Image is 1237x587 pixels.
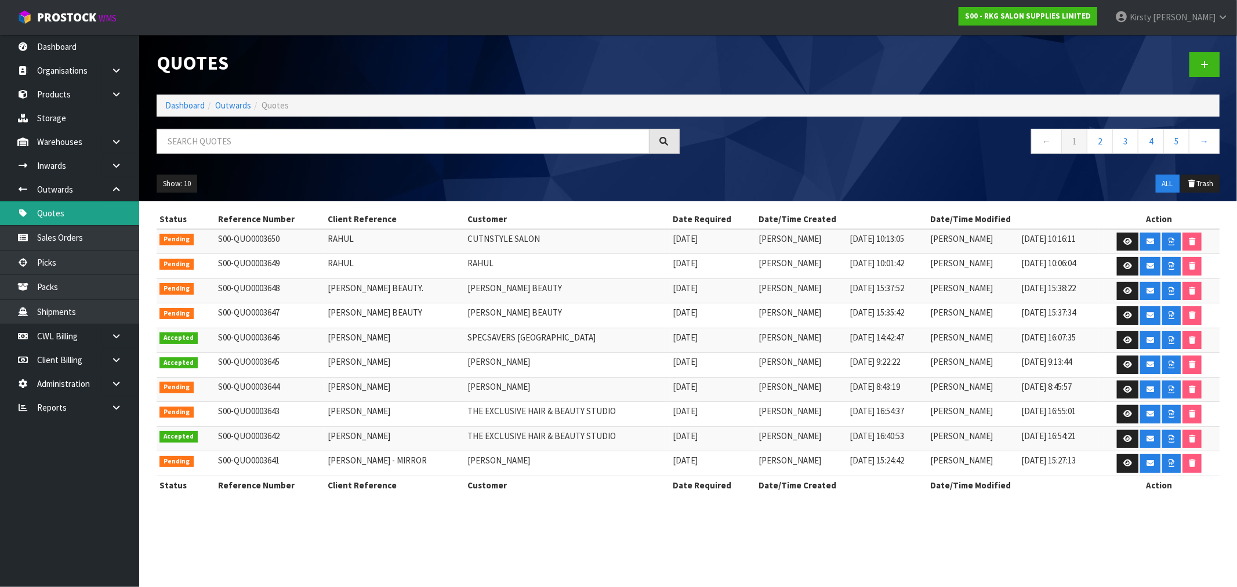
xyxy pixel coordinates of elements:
[965,11,1091,21] strong: S00 - RKG SALON SUPPLIES LIMITED
[927,303,1018,328] td: [PERSON_NAME]
[157,175,197,193] button: Show: 10
[159,234,194,245] span: Pending
[847,451,928,476] td: [DATE] 15:24:42
[1112,129,1138,154] a: 3
[325,377,465,402] td: [PERSON_NAME]
[959,7,1097,26] a: S00 - RKG SALON SUPPLIES LIMITED
[215,476,325,494] th: Reference Number
[927,353,1018,378] td: [PERSON_NAME]
[756,229,847,254] td: [PERSON_NAME]
[215,402,325,427] td: S00-QUO0003643
[325,328,465,353] td: [PERSON_NAME]
[465,303,670,328] td: [PERSON_NAME] BEAUTY
[756,353,847,378] td: [PERSON_NAME]
[325,254,465,279] td: RAHUL
[465,451,670,476] td: [PERSON_NAME]
[673,332,698,343] span: [DATE]
[847,402,928,427] td: [DATE] 16:54:37
[697,129,1220,157] nav: Page navigation
[465,229,670,254] td: CUTNSTYLE SALON
[215,451,325,476] td: S00-QUO0003641
[159,259,194,270] span: Pending
[673,381,698,392] span: [DATE]
[262,100,289,111] span: Quotes
[1189,129,1220,154] a: →
[847,377,928,402] td: [DATE] 8:43:19
[756,254,847,279] td: [PERSON_NAME]
[465,210,670,229] th: Customer
[847,353,928,378] td: [DATE] 9:22:22
[927,426,1018,451] td: [PERSON_NAME]
[215,328,325,353] td: S00-QUO0003646
[215,278,325,303] td: S00-QUO0003648
[325,210,465,229] th: Client Reference
[215,254,325,279] td: S00-QUO0003649
[159,357,198,369] span: Accepted
[99,13,117,24] small: WMS
[927,254,1018,279] td: [PERSON_NAME]
[215,353,325,378] td: S00-QUO0003645
[465,377,670,402] td: [PERSON_NAME]
[1018,278,1099,303] td: [DATE] 15:38:22
[1018,377,1099,402] td: [DATE] 8:45:57
[670,210,756,229] th: Date Required
[1018,353,1099,378] td: [DATE] 9:13:44
[157,210,215,229] th: Status
[1018,451,1099,476] td: [DATE] 15:27:13
[325,353,465,378] td: [PERSON_NAME]
[215,210,325,229] th: Reference Number
[1099,210,1220,229] th: Action
[1018,229,1099,254] td: [DATE] 10:16:11
[157,476,215,494] th: Status
[325,426,465,451] td: [PERSON_NAME]
[465,353,670,378] td: [PERSON_NAME]
[670,476,756,494] th: Date Required
[1018,402,1099,427] td: [DATE] 16:55:01
[325,402,465,427] td: [PERSON_NAME]
[756,377,847,402] td: [PERSON_NAME]
[673,282,698,293] span: [DATE]
[215,377,325,402] td: S00-QUO0003644
[1156,175,1180,193] button: ALL
[465,328,670,353] td: SPECSAVERS [GEOGRAPHIC_DATA]
[673,356,698,367] span: [DATE]
[159,283,194,295] span: Pending
[215,303,325,328] td: S00-QUO0003647
[756,476,927,494] th: Date/Time Created
[927,451,1018,476] td: [PERSON_NAME]
[1031,129,1062,154] a: ←
[927,328,1018,353] td: [PERSON_NAME]
[465,402,670,427] td: THE EXCLUSIVE HAIR & BEAUTY STUDIO
[465,254,670,279] td: RAHUL
[847,303,928,328] td: [DATE] 15:35:42
[927,402,1018,427] td: [PERSON_NAME]
[927,229,1018,254] td: [PERSON_NAME]
[847,278,928,303] td: [DATE] 15:37:52
[325,229,465,254] td: RAHUL
[159,382,194,393] span: Pending
[756,451,847,476] td: [PERSON_NAME]
[159,332,198,344] span: Accepted
[1018,303,1099,328] td: [DATE] 15:37:34
[673,430,698,441] span: [DATE]
[927,476,1099,494] th: Date/Time Modified
[325,303,465,328] td: [PERSON_NAME] BEAUTY
[159,456,194,468] span: Pending
[673,307,698,318] span: [DATE]
[325,451,465,476] td: [PERSON_NAME] - MIRROR
[159,431,198,443] span: Accepted
[215,229,325,254] td: S00-QUO0003650
[756,328,847,353] td: [PERSON_NAME]
[157,52,680,74] h1: Quotes
[157,129,650,154] input: Search quotes
[927,278,1018,303] td: [PERSON_NAME]
[1163,129,1189,154] a: 5
[673,455,698,466] span: [DATE]
[215,426,325,451] td: S00-QUO0003642
[847,328,928,353] td: [DATE] 14:42:47
[159,308,194,320] span: Pending
[165,100,205,111] a: Dashboard
[1099,476,1220,494] th: Action
[927,377,1018,402] td: [PERSON_NAME]
[847,254,928,279] td: [DATE] 10:01:42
